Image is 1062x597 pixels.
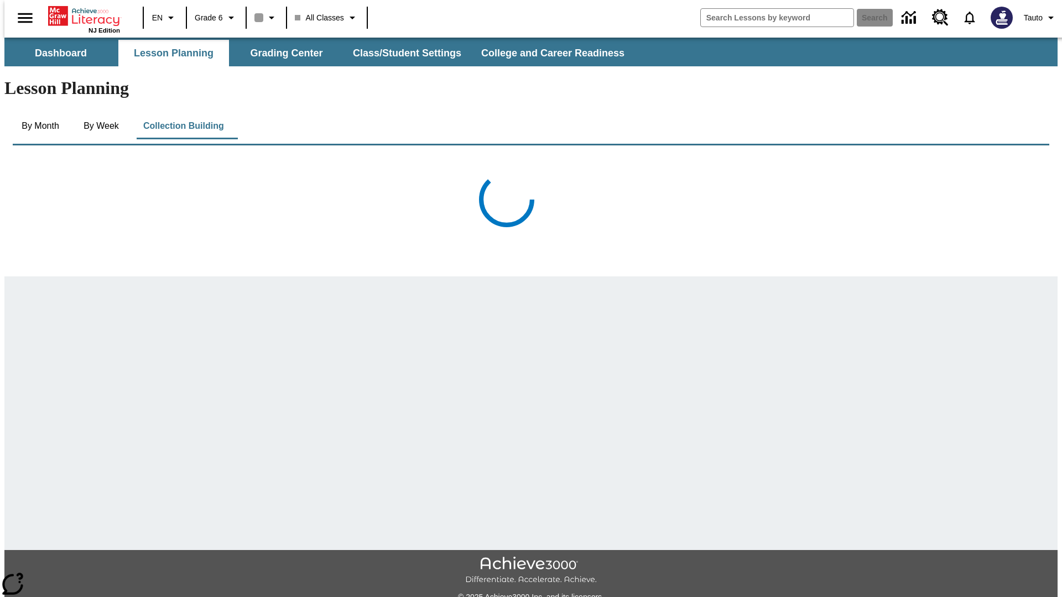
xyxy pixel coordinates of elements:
[118,40,229,66] button: Lesson Planning
[290,8,363,28] button: Class: All Classes, Select your class
[895,3,925,33] a: Data Center
[925,3,955,33] a: Resource Center, Will open in new tab
[190,8,242,28] button: Grade: Grade 6, Select a grade
[13,113,68,139] button: By Month
[701,9,853,27] input: search field
[4,38,1058,66] div: SubNavbar
[1024,12,1043,24] span: Tauto
[147,8,183,28] button: Language: EN, Select a language
[48,4,120,34] div: Home
[195,12,223,24] span: Grade 6
[6,40,116,66] button: Dashboard
[295,12,344,24] span: All Classes
[231,40,342,66] button: Grading Center
[1019,8,1062,28] button: Profile/Settings
[152,12,163,24] span: EN
[465,557,597,585] img: Achieve3000 Differentiate Accelerate Achieve
[472,40,633,66] button: College and Career Readiness
[4,78,1058,98] h1: Lesson Planning
[9,2,41,34] button: Open side menu
[74,113,129,139] button: By Week
[134,113,233,139] button: Collection Building
[4,40,634,66] div: SubNavbar
[991,7,1013,29] img: Avatar
[344,40,470,66] button: Class/Student Settings
[48,5,120,27] a: Home
[88,27,120,34] span: NJ Edition
[984,3,1019,32] button: Select a new avatar
[955,3,984,32] a: Notifications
